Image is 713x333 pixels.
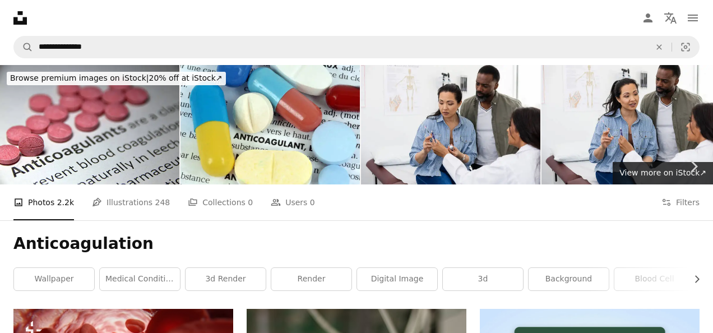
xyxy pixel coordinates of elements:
a: render [271,268,351,290]
button: Language [659,7,682,29]
a: blood cell [614,268,695,290]
a: Next [674,113,713,220]
span: Browse premium images on iStock | [10,73,149,82]
a: View more on iStock↗ [613,162,713,184]
span: 0 [248,196,253,209]
button: Search Unsplash [14,36,33,58]
a: medical condition [100,268,180,290]
h1: Anticoagulation [13,234,700,254]
a: wallpaper [14,268,94,290]
button: scroll list to the right [687,268,700,290]
button: Visual search [672,36,699,58]
span: 248 [155,196,170,209]
form: Find visuals sitewide [13,36,700,58]
a: Illustrations 248 [92,184,170,220]
a: 3d render [186,268,266,290]
a: Log in / Sign up [637,7,659,29]
a: Home — Unsplash [13,11,27,25]
a: background [529,268,609,290]
a: 3d [443,268,523,290]
button: Filters [661,184,700,220]
a: Collections 0 [188,184,253,220]
span: View more on iStock ↗ [619,168,706,177]
button: Menu [682,7,704,29]
a: Users 0 [271,184,315,220]
a: digital image [357,268,437,290]
div: 20% off at iStock ↗ [7,72,226,85]
img: Anticoagulant [180,65,360,184]
button: Clear [647,36,672,58]
img: Unrecognizable female doctor supervises her patient [361,65,540,184]
span: 0 [310,196,315,209]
